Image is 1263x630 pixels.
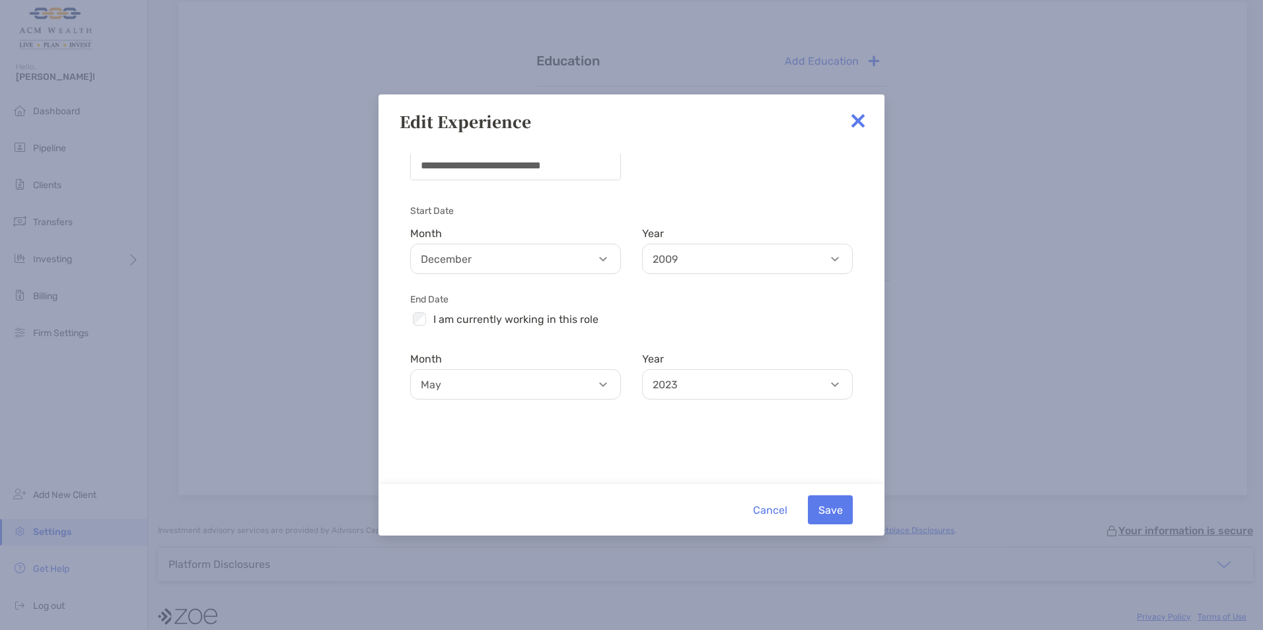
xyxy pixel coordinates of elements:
[379,205,884,217] h4: Start Date
[808,495,853,524] button: Save
[410,227,621,240] div: Month
[414,251,624,267] p: December
[433,314,598,325] label: I am currently working in this role
[646,251,855,267] p: 2009
[642,353,853,365] div: Year
[742,495,797,524] button: Cancel
[642,227,853,240] div: Year
[410,353,621,365] div: Month
[845,108,871,134] img: close modal icon
[379,294,884,305] h4: End Date
[400,110,863,133] div: Edit Experience
[646,376,855,393] p: 2023
[414,376,624,393] p: May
